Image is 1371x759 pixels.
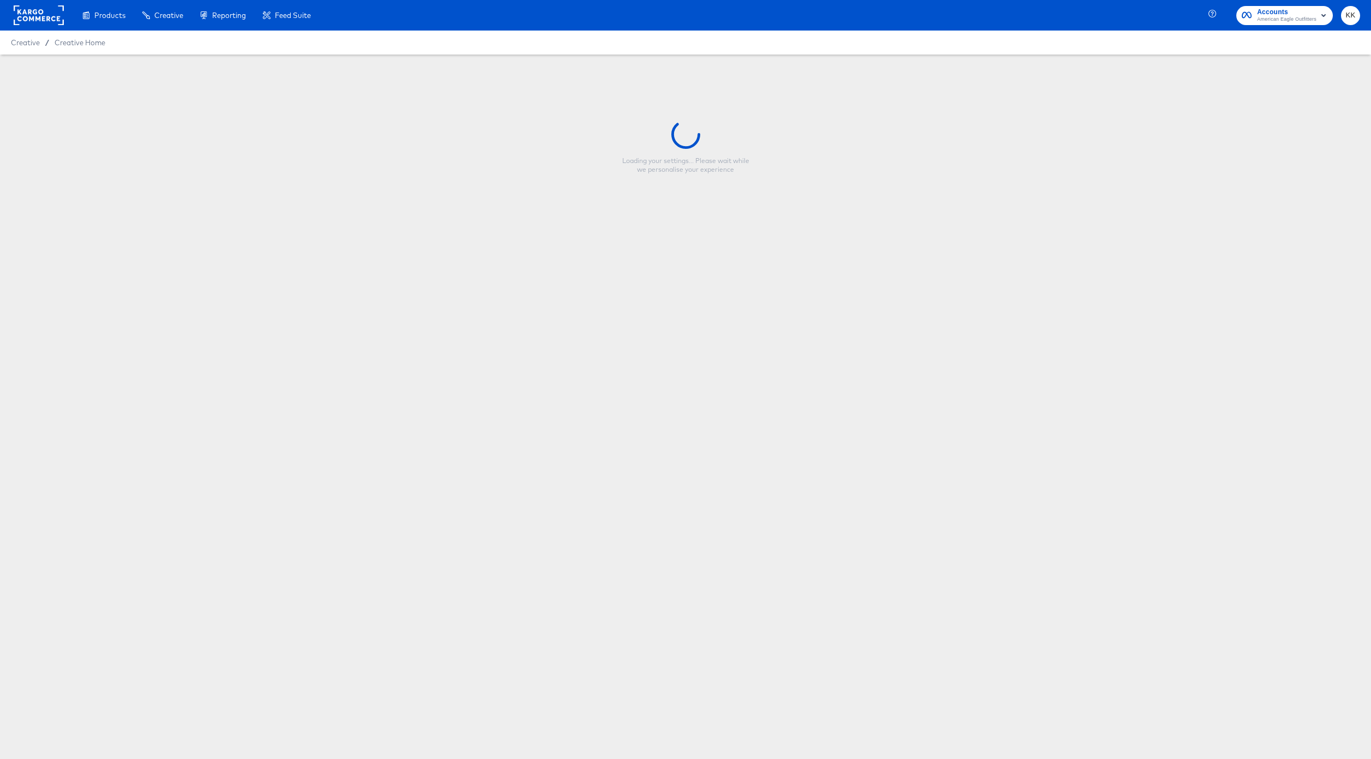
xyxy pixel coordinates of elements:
span: Creative [11,38,40,47]
span: Creative [154,11,183,20]
span: / [40,38,55,47]
button: KK [1341,6,1360,25]
a: Creative Home [55,38,105,47]
span: Feed Suite [275,11,311,20]
span: Products [94,11,125,20]
span: Reporting [212,11,246,20]
span: KK [1345,9,1356,22]
button: AccountsAmerican Eagle Outfitters [1236,6,1333,25]
span: Accounts [1257,7,1316,18]
div: Loading your settings... Please wait while we personalise your experience [617,156,754,174]
span: American Eagle Outfitters [1257,15,1316,24]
